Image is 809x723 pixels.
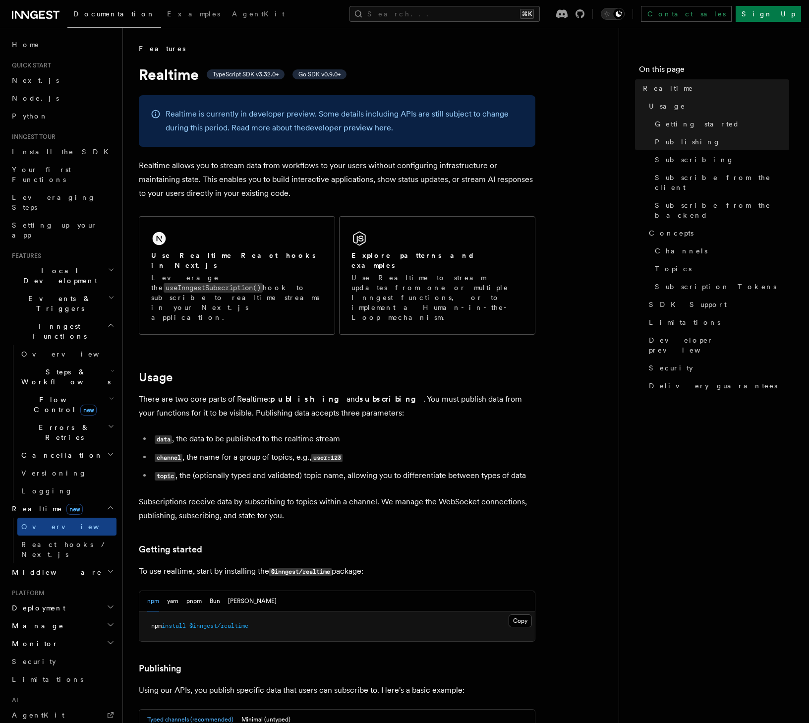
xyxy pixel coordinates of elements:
[21,469,87,477] span: Versioning
[8,696,18,704] span: AI
[151,622,162,629] span: npm
[12,221,97,239] span: Setting up your app
[8,188,116,216] a: Leveraging Steps
[73,10,155,18] span: Documentation
[167,591,178,611] button: yarn
[189,622,248,629] span: @inngest/realtime
[164,283,263,293] code: useInngestSubscription()
[162,622,186,629] span: install
[649,300,727,309] span: SDK Support
[651,260,789,278] a: Topics
[736,6,801,22] a: Sign Up
[17,345,116,363] a: Overview
[12,711,64,719] span: AgentKit
[359,394,423,404] strong: subscribing
[8,603,65,613] span: Deployment
[601,8,625,20] button: Toggle dark mode
[17,367,111,387] span: Steps & Workflows
[17,536,116,563] a: React hooks / Next.js
[8,161,116,188] a: Your first Functions
[80,405,97,416] span: new
[651,169,789,196] a: Subscribe from the client
[649,101,686,111] span: Usage
[655,264,692,274] span: Topics
[8,621,64,631] span: Manage
[509,614,532,627] button: Copy
[649,228,693,238] span: Concepts
[139,495,535,523] p: Subscriptions receive data by subscribing to topics within a channel. We manage the WebSocket con...
[8,670,116,688] a: Limitations
[167,10,220,18] span: Examples
[12,166,71,183] span: Your first Functions
[645,224,789,242] a: Concepts
[8,133,56,141] span: Inngest tour
[349,6,540,22] button: Search...⌘K
[8,617,116,635] button: Manage
[139,216,335,335] a: Use Realtime React hooks in Next.jsLeverage theuseInngestSubscription()hook to subscribe to realt...
[8,563,116,581] button: Middleware
[8,321,107,341] span: Inngest Functions
[161,3,226,27] a: Examples
[155,435,172,444] code: data
[8,216,116,244] a: Setting up your app
[21,350,123,358] span: Overview
[655,282,776,292] span: Subscription Tokens
[152,432,535,446] li: , the data to be published to the realtime stream
[8,294,108,313] span: Events & Triggers
[17,419,116,446] button: Errors & Retries
[21,487,73,495] span: Logging
[655,155,734,165] span: Subscribing
[17,391,116,419] button: Flow Controlnew
[8,266,108,286] span: Local Development
[17,482,116,500] a: Logging
[139,683,535,697] p: Using our APIs, you publish specific data that users can subscribe to. Here's a basic example:
[12,94,59,102] span: Node.js
[166,107,523,135] p: Realtime is currently in developer preview. Some details including APIs are still subject to chan...
[17,395,109,415] span: Flow Control
[12,112,48,120] span: Python
[152,450,535,465] li: , the name for a group of topics, e.g.,
[651,115,789,133] a: Getting started
[12,76,59,84] span: Next.js
[8,143,116,161] a: Install the SDK
[17,422,108,442] span: Errors & Retries
[641,6,732,22] a: Contact sales
[139,370,173,384] a: Usage
[66,504,83,515] span: new
[8,317,116,345] button: Inngest Functions
[649,363,693,373] span: Security
[139,65,535,83] h1: Realtime
[12,148,115,156] span: Install the SDK
[17,518,116,536] a: Overview
[139,159,535,200] p: Realtime allows you to stream data from workflows to your users without configuring infrastructur...
[639,63,789,79] h4: On this page
[151,250,323,270] h2: Use Realtime React hooks in Next.js
[155,472,175,481] code: topic
[8,518,116,563] div: Realtimenew
[643,83,693,93] span: Realtime
[21,523,123,531] span: Overview
[139,662,181,675] a: Publishing
[139,392,535,420] p: There are two core parts of Realtime: and . You must publish data from your functions for it to b...
[655,119,740,129] span: Getting started
[12,193,96,211] span: Leveraging Steps
[155,454,182,462] code: channel
[645,296,789,313] a: SDK Support
[269,568,332,576] code: @inngest/realtime
[651,278,789,296] a: Subscription Tokens
[645,97,789,115] a: Usage
[8,345,116,500] div: Inngest Functions
[232,10,285,18] span: AgentKit
[8,290,116,317] button: Events & Triggers
[8,567,102,577] span: Middleware
[639,79,789,97] a: Realtime
[305,123,391,132] a: developer preview here
[17,464,116,482] a: Versioning
[645,377,789,395] a: Delivery guarantees
[520,9,534,19] kbd: ⌘K
[210,591,220,611] button: Bun
[226,3,290,27] a: AgentKit
[649,317,720,327] span: Limitations
[8,639,58,649] span: Monitor
[351,250,523,270] h2: Explore patterns and examples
